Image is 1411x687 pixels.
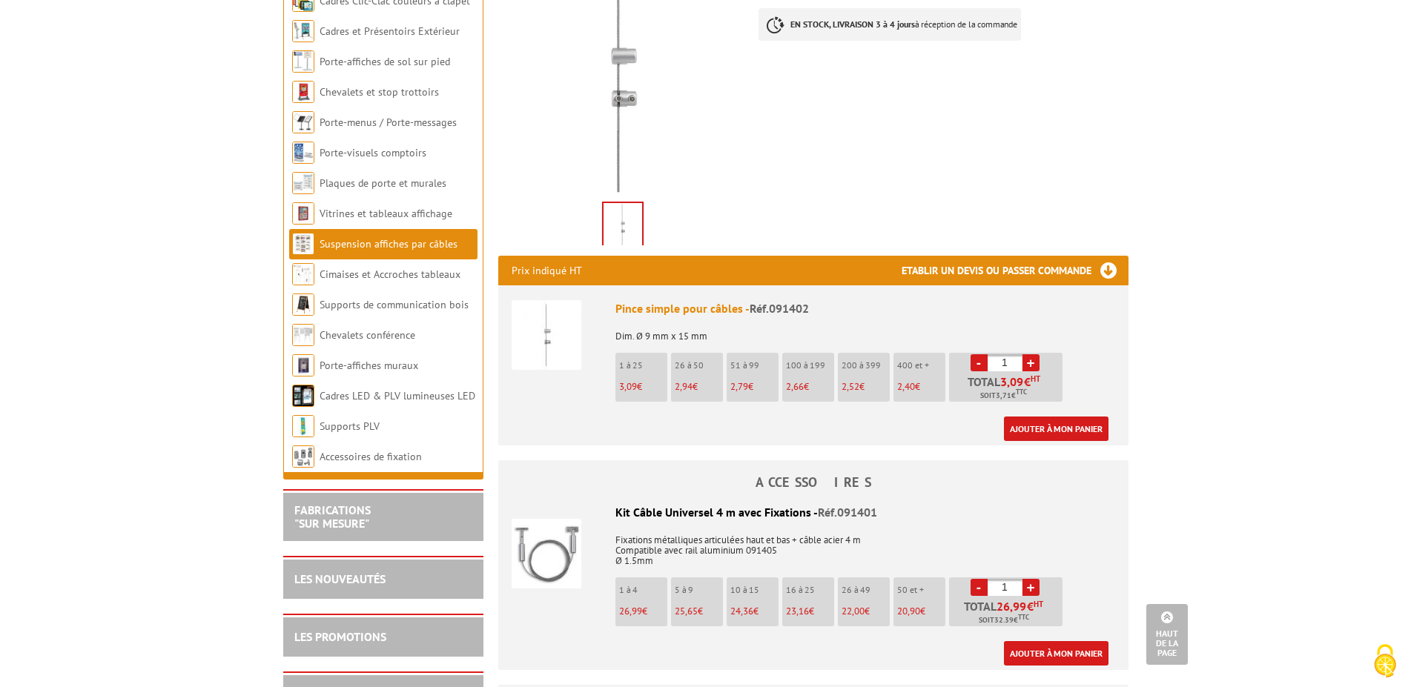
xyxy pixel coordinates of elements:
[292,415,314,437] img: Supports PLV
[897,380,915,393] span: 2,40
[786,380,804,393] span: 2,66
[320,116,457,129] a: Porte-menus / Porte-messages
[1146,604,1188,665] a: Haut de la page
[897,360,945,371] p: 400 et +
[842,360,890,371] p: 200 à 399
[320,268,460,281] a: Cimaises et Accroches tableaux
[1024,376,1031,388] span: €
[619,360,667,371] p: 1 à 25
[320,24,460,38] a: Cadres et Présentoirs Extérieur
[292,354,314,376] img: Porte-affiches muraux
[786,585,834,595] p: 16 à 25
[320,55,450,68] a: Porte-affiches de sol sur pied
[675,606,723,617] p: €
[730,382,779,392] p: €
[294,629,386,644] a: LES PROMOTIONS
[897,382,945,392] p: €
[675,382,723,392] p: €
[897,606,945,617] p: €
[320,237,457,250] a: Suspension affiches par câbles
[292,172,314,194] img: Plaques de porte et murales
[1367,643,1404,680] img: Cookies (fenêtre modale)
[1004,641,1108,666] a: Ajouter à mon panier
[619,585,667,595] p: 1 à 4
[512,525,1115,566] p: Fixations métalliques articulées haut et bas + câble acier 4 m Compatible avec rail aluminium 091...
[292,324,314,346] img: Chevalets conférence
[292,50,314,73] img: Porte-affiches de sol sur pied
[971,579,988,596] a: -
[1022,354,1040,371] a: +
[512,300,581,370] img: Pince simple pour câbles
[292,233,314,255] img: Suspension affiches par câbles
[292,445,314,468] img: Accessoires de fixation
[512,519,581,588] img: Kit Câble Universel 4 m avec Fixations
[1018,613,1029,621] sup: TTC
[619,605,642,617] span: 26,99
[790,19,915,30] strong: EN STOCK, LIVRAISON 3 à 4 jours
[292,263,314,285] img: Cimaises et Accroches tableaux
[994,614,1014,626] span: 32.39
[675,605,698,617] span: 25,65
[997,600,1043,612] span: €
[320,328,415,342] a: Chevalets conférence
[294,502,371,531] a: FABRICATIONS"Sur Mesure"
[512,256,582,285] p: Prix indiqué HT
[320,176,446,190] a: Plaques de porte et murales
[320,146,426,159] a: Porte-visuels comptoirs
[292,293,314,316] img: Supports de communication bois
[750,301,809,316] span: Réf.091402
[292,202,314,225] img: Vitrines et tableaux affichage
[730,360,779,371] p: 51 à 99
[971,354,988,371] a: -
[786,382,834,392] p: €
[320,298,469,311] a: Supports de communication bois
[292,111,314,133] img: Porte-menus / Porte-messages
[979,614,1029,626] span: Soit €
[498,475,1129,490] h4: ACCESSOIRES
[320,85,439,99] a: Chevalets et stop trottoirs
[786,360,834,371] p: 100 à 199
[842,606,890,617] p: €
[842,380,859,393] span: 2,52
[1000,376,1024,388] span: 3,09
[953,600,1063,626] p: Total
[980,390,1027,402] span: Soit €
[604,203,642,249] img: suspendus_par_cables_091402_1.jpg
[320,359,418,372] a: Porte-affiches muraux
[619,606,667,617] p: €
[786,605,809,617] span: 23,16
[1034,599,1043,609] sup: HT
[320,389,475,402] a: Cadres LED & PLV lumineuses LED
[320,207,452,220] a: Vitrines et tableaux affichage
[619,382,667,392] p: €
[292,142,314,164] img: Porte-visuels comptoirs
[786,606,834,617] p: €
[512,504,1115,521] div: Kit Câble Universel 4 m avec Fixations -
[996,390,1011,402] span: 3,71
[842,382,890,392] p: €
[997,600,1027,612] span: 26,99
[897,605,920,617] span: 20,90
[292,20,314,42] img: Cadres et Présentoirs Extérieur
[675,380,693,393] span: 2,94
[897,585,945,595] p: 50 et +
[320,419,380,433] a: Supports PLV
[1004,416,1108,441] a: Ajouter à mon panier
[675,360,723,371] p: 26 à 50
[730,380,748,393] span: 2,79
[615,321,1115,342] p: Dim. Ø 9 mm x 15 mm
[675,585,723,595] p: 5 à 9
[320,450,422,463] a: Accessoires de fixation
[730,606,779,617] p: €
[730,585,779,595] p: 10 à 15
[292,81,314,103] img: Chevalets et stop trottoirs
[730,605,753,617] span: 24,36
[759,8,1021,41] p: à réception de la commande
[292,385,314,407] img: Cadres LED & PLV lumineuses LED
[902,256,1129,285] h3: Etablir un devis ou passer commande
[842,605,865,617] span: 22,00
[818,505,877,520] span: Réf.091401
[615,300,1115,317] div: Pince simple pour câbles -
[1022,579,1040,596] a: +
[619,380,637,393] span: 3,09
